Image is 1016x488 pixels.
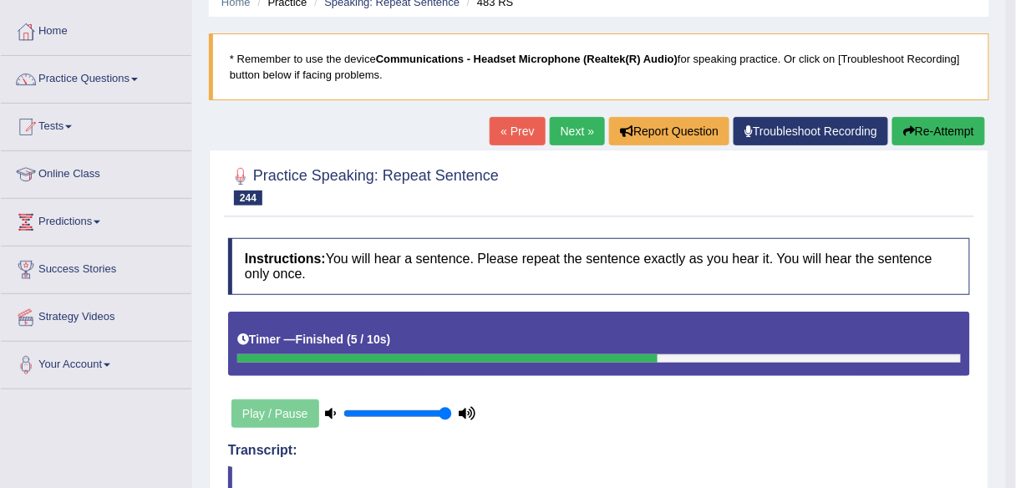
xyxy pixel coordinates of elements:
[550,117,605,145] a: Next »
[209,33,989,100] blockquote: * Remember to use the device for speaking practice. Or click on [Troubleshoot Recording] button b...
[245,252,326,266] b: Instructions:
[351,333,387,346] b: 5 / 10s
[228,238,970,294] h4: You will hear a sentence. Please repeat the sentence exactly as you hear it. You will hear the se...
[234,191,262,206] span: 244
[1,104,191,145] a: Tests
[609,117,729,145] button: Report Question
[228,164,499,206] h2: Practice Speaking: Repeat Sentence
[376,53,678,65] b: Communications - Headset Microphone (Realtek(R) Audio)
[1,247,191,288] a: Success Stories
[734,117,888,145] a: Troubleshoot Recording
[1,199,191,241] a: Predictions
[1,151,191,193] a: Online Class
[228,443,970,458] h4: Transcript:
[1,294,191,336] a: Strategy Videos
[237,333,390,346] h5: Timer —
[1,8,191,50] a: Home
[1,342,191,384] a: Your Account
[892,117,985,145] button: Re-Attempt
[347,333,351,346] b: (
[1,56,191,98] a: Practice Questions
[296,333,344,346] b: Finished
[490,117,545,145] a: « Prev
[387,333,391,346] b: )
